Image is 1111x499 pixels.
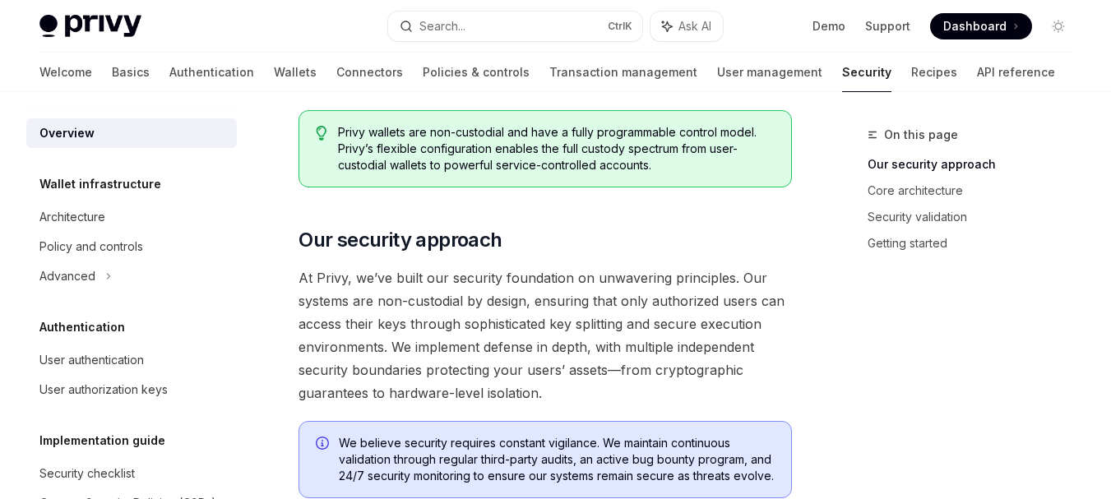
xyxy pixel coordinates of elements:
[26,118,237,148] a: Overview
[299,266,792,404] span: At Privy, we’ve built our security foundation on unwavering principles. Our systems are non-custo...
[678,18,711,35] span: Ask AI
[39,380,168,400] div: User authorization keys
[868,204,1085,230] a: Security validation
[39,350,144,370] div: User authentication
[388,12,643,41] button: Search...CtrlK
[977,53,1055,92] a: API reference
[39,431,165,450] h5: Implementation guide
[336,53,403,92] a: Connectors
[39,237,143,256] div: Policy and controls
[884,125,958,145] span: On this page
[169,53,254,92] a: Authentication
[299,227,502,253] span: Our security approach
[112,53,150,92] a: Basics
[911,53,957,92] a: Recipes
[316,126,327,141] svg: Tip
[943,18,1007,35] span: Dashboard
[26,232,237,261] a: Policy and controls
[39,15,141,38] img: light logo
[39,317,125,337] h5: Authentication
[423,53,530,92] a: Policies & controls
[930,13,1032,39] a: Dashboard
[812,18,845,35] a: Demo
[26,459,237,488] a: Security checklist
[1045,13,1072,39] button: Toggle dark mode
[549,53,697,92] a: Transaction management
[338,124,775,173] span: Privy wallets are non-custodial and have a fully programmable control model. Privy’s flexible con...
[865,18,910,35] a: Support
[316,437,332,453] svg: Info
[39,53,92,92] a: Welcome
[650,12,723,41] button: Ask AI
[26,375,237,404] a: User authorization keys
[39,266,95,286] div: Advanced
[717,53,822,92] a: User management
[39,207,105,227] div: Architecture
[868,178,1085,204] a: Core architecture
[608,20,632,33] span: Ctrl K
[339,435,775,484] span: We believe security requires constant vigilance. We maintain continuous validation through regula...
[274,53,317,92] a: Wallets
[842,53,891,92] a: Security
[39,464,135,483] div: Security checklist
[39,174,161,194] h5: Wallet infrastructure
[39,123,95,143] div: Overview
[868,230,1085,256] a: Getting started
[26,345,237,375] a: User authentication
[868,151,1085,178] a: Our security approach
[419,16,465,36] div: Search...
[26,202,237,232] a: Architecture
